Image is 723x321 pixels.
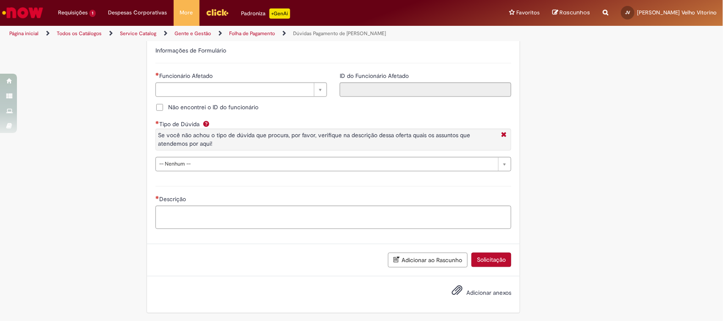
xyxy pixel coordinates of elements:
[449,283,465,302] button: Adicionar anexos
[159,158,494,171] span: -- Nenhum --
[9,30,39,37] a: Página inicial
[552,9,590,17] a: Rascunhos
[158,132,470,148] span: Se você não achou o tipo de dúvida que procura, por favor, verifique na descrição dessa oferta qu...
[57,30,102,37] a: Todos os Catálogos
[155,47,226,54] label: Informações de Formulário
[340,83,511,97] input: ID do Funcionário Afetado
[471,253,511,267] button: Solicitação
[206,6,229,19] img: click_logo_yellow_360x200.png
[155,83,327,97] a: Limpar campo Funcionário Afetado
[155,121,159,125] span: Necessários
[175,30,211,37] a: Gente e Gestão
[89,10,96,17] span: 1
[269,8,290,19] p: +GenAi
[340,72,410,80] span: Somente leitura - ID do Funcionário Afetado
[241,8,290,19] div: Padroniza
[229,30,275,37] a: Folha de Pagamento
[293,30,386,37] a: Dúvidas Pagamento de [PERSON_NAME]
[155,73,159,76] span: Necessários
[560,8,590,17] span: Rascunhos
[201,121,211,127] span: Ajuda para Tipo de Dúvida
[58,8,88,17] span: Requisições
[108,8,167,17] span: Despesas Corporativas
[625,10,630,15] span: JV
[1,4,44,21] img: ServiceNow
[168,103,258,112] span: Não encontrei o ID do funcionário
[6,26,476,42] ul: Trilhas de página
[516,8,540,17] span: Favoritos
[466,289,511,297] span: Adicionar anexos
[155,206,511,229] textarea: Descrição
[155,196,159,199] span: Necessários
[388,253,468,268] button: Adicionar ao Rascunho
[159,121,201,128] span: Tipo de Dúvida
[499,131,509,140] i: Fechar More information Por question_tipo_de_duvida
[159,72,214,80] span: Necessários - Funcionário Afetado
[159,196,188,203] span: Descrição
[637,9,717,16] span: [PERSON_NAME] Velho Vitorino
[120,30,156,37] a: Service Catalog
[180,8,193,17] span: More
